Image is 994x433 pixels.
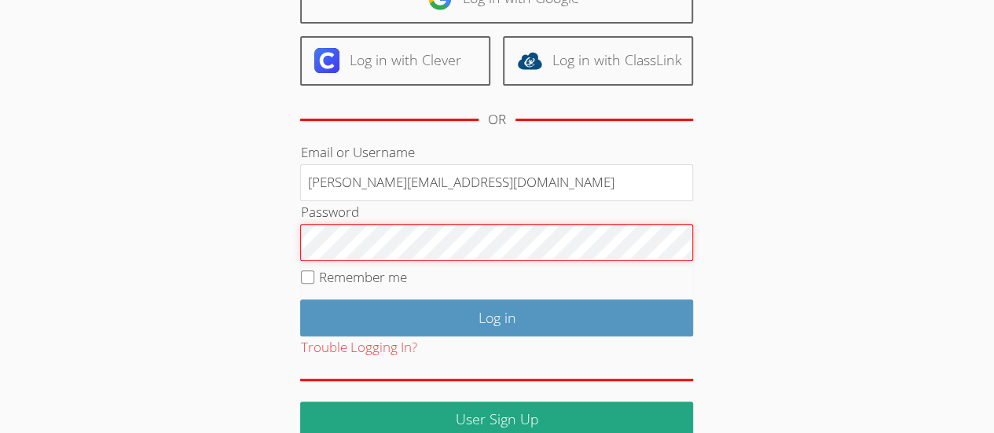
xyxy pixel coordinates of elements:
img: classlink-logo-d6bb404cc1216ec64c9a2012d9dc4662098be43eaf13dc465df04b49fa7ab582.svg [517,48,542,73]
label: Email or Username [300,143,414,161]
div: OR [488,108,506,131]
a: Log in with ClassLink [503,36,693,86]
button: Trouble Logging In? [300,336,416,359]
label: Password [300,203,358,221]
input: Log in [300,299,693,336]
a: Log in with Clever [300,36,490,86]
img: clever-logo-6eab21bc6e7a338710f1a6ff85c0baf02591cd810cc4098c63d3a4b26e2feb20.svg [314,48,339,73]
label: Remember me [319,268,407,286]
